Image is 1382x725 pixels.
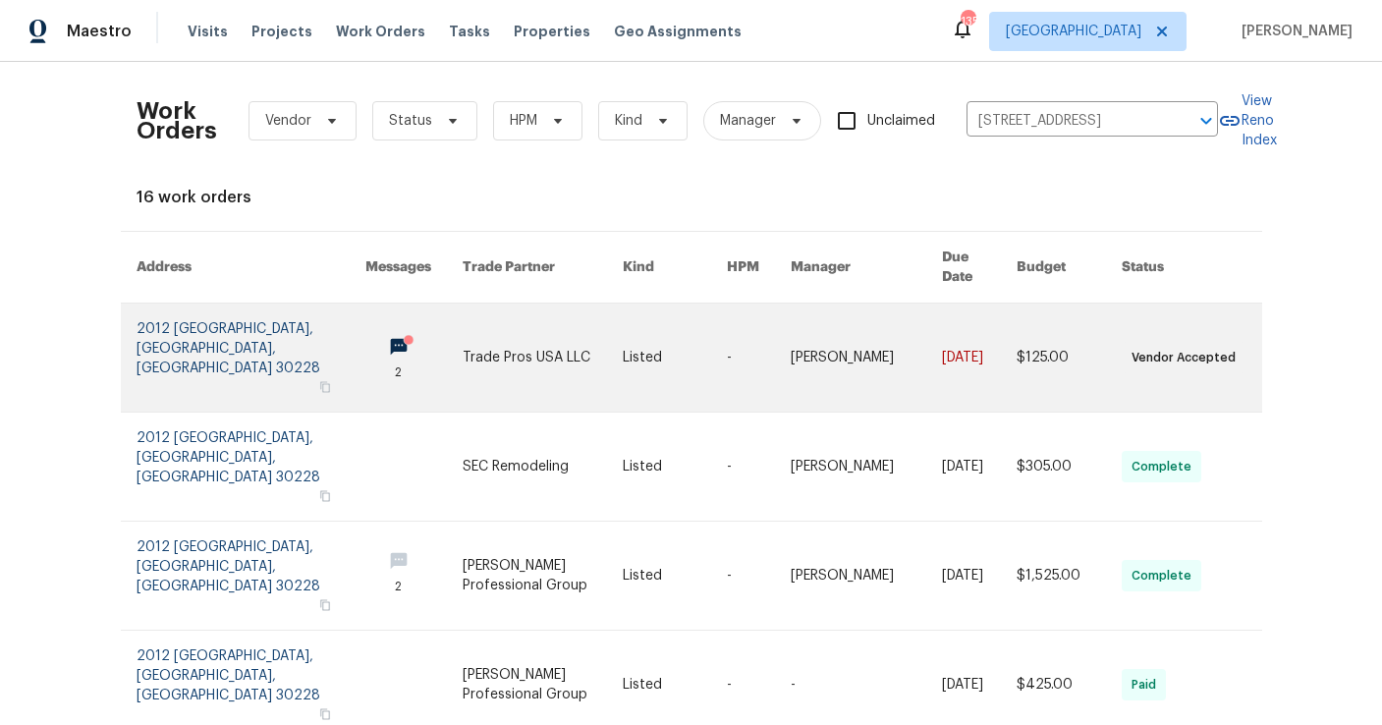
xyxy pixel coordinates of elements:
button: Copy Address [316,378,334,396]
td: Listed [607,304,711,413]
span: [GEOGRAPHIC_DATA] [1006,22,1141,41]
th: Due Date [926,232,1002,304]
td: - [711,522,775,631]
th: Trade Partner [447,232,608,304]
td: - [711,304,775,413]
input: Enter in an address [967,106,1163,137]
td: SEC Remodeling [447,413,608,522]
span: Geo Assignments [614,22,742,41]
span: [PERSON_NAME] [1234,22,1353,41]
td: [PERSON_NAME] [775,413,925,522]
span: Work Orders [336,22,425,41]
a: View Reno Index [1218,91,1277,150]
td: Listed [607,522,711,631]
td: [PERSON_NAME] Professional Group [447,522,608,631]
span: Vendor [265,111,311,131]
span: Projects [251,22,312,41]
div: 16 work orders [137,188,1246,207]
span: Unclaimed [867,111,935,132]
span: Tasks [449,25,490,38]
th: Manager [775,232,925,304]
th: Kind [607,232,711,304]
th: Address [121,232,350,304]
div: 135 [961,12,974,31]
th: HPM [711,232,775,304]
td: Listed [607,413,711,522]
span: Manager [720,111,776,131]
th: Messages [350,232,447,304]
button: Copy Address [316,705,334,723]
span: Status [389,111,432,131]
span: HPM [510,111,537,131]
span: Kind [615,111,642,131]
h2: Work Orders [137,101,217,140]
td: [PERSON_NAME] [775,522,925,631]
td: - [711,413,775,522]
button: Open [1192,107,1220,135]
td: [PERSON_NAME] [775,304,925,413]
th: Budget [1001,232,1106,304]
th: Status [1106,232,1261,304]
span: Maestro [67,22,132,41]
td: Trade Pros USA LLC [447,304,608,413]
span: Properties [514,22,590,41]
span: Visits [188,22,228,41]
